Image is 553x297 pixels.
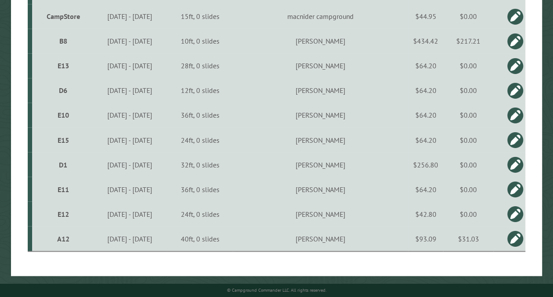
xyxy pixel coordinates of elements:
div: E10 [36,111,91,119]
td: [PERSON_NAME] [233,177,408,201]
div: D1 [36,160,91,169]
td: 24ft, 0 slides [167,201,232,226]
div: A12 [36,234,91,243]
td: $64.20 [408,177,443,201]
td: 24ft, 0 slides [167,127,232,152]
div: CampStore [36,12,91,21]
td: $0.00 [443,127,493,152]
td: $0.00 [443,152,493,177]
td: [PERSON_NAME] [233,226,408,251]
td: 40ft, 0 slides [167,226,232,251]
div: [DATE] - [DATE] [94,61,166,70]
td: 32ft, 0 slides [167,152,232,177]
td: [PERSON_NAME] [233,29,408,53]
div: [DATE] - [DATE] [94,185,166,193]
td: 12ft, 0 slides [167,78,232,103]
td: 10ft, 0 slides [167,29,232,53]
td: $64.20 [408,103,443,127]
td: [PERSON_NAME] [233,103,408,127]
div: [DATE] - [DATE] [94,111,166,119]
td: [PERSON_NAME] [233,152,408,177]
td: $217.21 [443,29,493,53]
td: $0.00 [443,201,493,226]
td: $0.00 [443,78,493,103]
td: $0.00 [443,103,493,127]
td: $0.00 [443,53,493,78]
div: B8 [36,37,91,45]
td: $256.80 [408,152,443,177]
div: E13 [36,61,91,70]
td: macnider campground [233,4,408,29]
td: $93.09 [408,226,443,251]
div: [DATE] - [DATE] [94,135,166,144]
td: $44.95 [408,4,443,29]
div: [DATE] - [DATE] [94,234,166,243]
td: $64.20 [408,127,443,152]
td: $0.00 [443,4,493,29]
div: E15 [36,135,91,144]
td: $434.42 [408,29,443,53]
td: 15ft, 0 slides [167,4,232,29]
div: [DATE] - [DATE] [94,86,166,95]
div: D6 [36,86,91,95]
td: $31.03 [443,226,493,251]
div: [DATE] - [DATE] [94,209,166,218]
td: $64.20 [408,53,443,78]
td: 36ft, 0 slides [167,103,232,127]
div: E11 [36,185,91,193]
td: [PERSON_NAME] [233,201,408,226]
small: © Campground Commander LLC. All rights reserved. [227,287,326,293]
td: $64.20 [408,78,443,103]
td: [PERSON_NAME] [233,127,408,152]
td: [PERSON_NAME] [233,53,408,78]
div: E12 [36,209,91,218]
div: [DATE] - [DATE] [94,12,166,21]
td: 36ft, 0 slides [167,177,232,201]
div: [DATE] - [DATE] [94,37,166,45]
td: $0.00 [443,177,493,201]
td: 28ft, 0 slides [167,53,232,78]
td: [PERSON_NAME] [233,78,408,103]
td: $42.80 [408,201,443,226]
div: [DATE] - [DATE] [94,160,166,169]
